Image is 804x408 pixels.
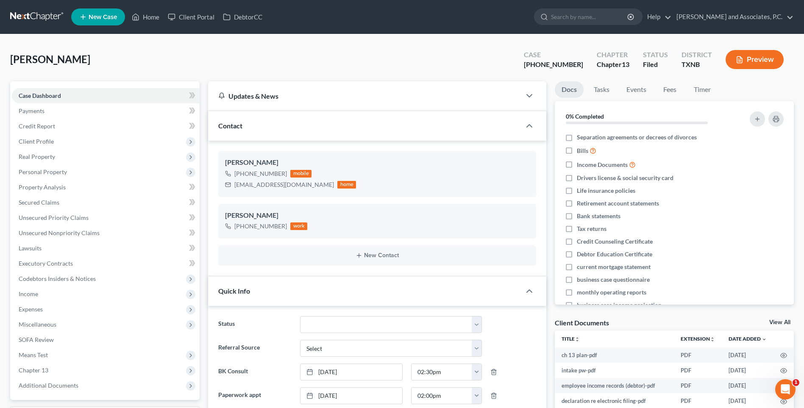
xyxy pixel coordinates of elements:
[12,88,200,103] a: Case Dashboard
[337,181,356,189] div: home
[524,50,583,60] div: Case
[577,186,635,195] span: Life insurance policies
[19,168,67,175] span: Personal Property
[19,260,73,267] span: Executory Contracts
[577,147,588,155] span: Bills
[597,60,629,69] div: Chapter
[12,225,200,241] a: Unsecured Nonpriority Claims
[164,9,219,25] a: Client Portal
[19,229,100,236] span: Unsecured Nonpriority Claims
[577,225,606,233] span: Tax returns
[577,263,651,271] span: current mortgage statement
[19,275,96,282] span: Codebtors Insiders & Notices
[218,92,511,100] div: Updates & News
[19,153,55,160] span: Real Property
[219,9,267,25] a: DebtorCC
[128,9,164,25] a: Home
[412,388,472,404] input: -- : --
[577,133,697,142] span: Separation agreements or decrees of divorces
[620,81,653,98] a: Events
[234,222,287,230] div: [PHONE_NUMBER]
[775,379,796,400] iframe: Intercom live chat
[19,107,45,114] span: Payments
[12,210,200,225] a: Unsecured Priority Claims
[674,363,722,378] td: PDF
[643,9,671,25] a: Help
[577,161,628,169] span: Income Documents
[12,332,200,347] a: SOFA Review
[12,180,200,195] a: Property Analysis
[643,60,668,69] div: Filed
[300,364,402,380] a: [DATE]
[674,378,722,393] td: PDF
[19,382,78,389] span: Additional Documents
[12,119,200,134] a: Credit Report
[562,336,580,342] a: Titleunfold_more
[710,337,715,342] i: unfold_more
[524,60,583,69] div: [PHONE_NUMBER]
[225,158,529,168] div: [PERSON_NAME]
[577,288,646,297] span: monthly operating reports
[19,183,66,191] span: Property Analysis
[19,122,55,130] span: Credit Report
[555,378,674,393] td: employee income records (debtor)-pdf
[234,169,287,178] div: [PHONE_NUMBER]
[225,252,529,259] button: New Contact
[682,60,712,69] div: TXNB
[19,321,56,328] span: Miscellaneous
[89,14,117,20] span: New Case
[597,50,629,60] div: Chapter
[722,363,773,378] td: [DATE]
[551,9,629,25] input: Search by name...
[214,340,295,357] label: Referral Source
[555,81,584,98] a: Docs
[12,103,200,119] a: Payments
[577,237,653,246] span: Credit Counseling Certificate
[587,81,616,98] a: Tasks
[19,214,89,221] span: Unsecured Priority Claims
[218,122,242,130] span: Contact
[19,244,42,252] span: Lawsuits
[234,180,334,189] div: [EMAIL_ADDRESS][DOMAIN_NAME]
[19,351,48,358] span: Means Test
[643,50,668,60] div: Status
[19,92,61,99] span: Case Dashboard
[555,347,674,363] td: ch 13 plan-pdf
[577,199,659,208] span: Retirement account statements
[793,379,799,386] span: 1
[214,364,295,380] label: BK Consult
[19,366,48,374] span: Chapter 13
[214,316,295,333] label: Status
[19,336,54,343] span: SOFA Review
[722,347,773,363] td: [DATE]
[10,53,90,65] span: [PERSON_NAME]
[300,388,402,404] a: [DATE]
[577,301,662,309] span: business case income projection
[566,113,604,120] strong: 0% Completed
[622,60,629,68] span: 13
[575,337,580,342] i: unfold_more
[722,378,773,393] td: [DATE]
[555,318,609,327] div: Client Documents
[218,287,250,295] span: Quick Info
[214,387,295,404] label: Paperwork appt
[682,50,712,60] div: District
[762,337,767,342] i: expand_more
[12,241,200,256] a: Lawsuits
[555,363,674,378] td: intake pw-pdf
[12,256,200,271] a: Executory Contracts
[577,174,673,182] span: Drivers license & social security card
[19,199,59,206] span: Secured Claims
[19,290,38,297] span: Income
[290,222,307,230] div: work
[681,336,715,342] a: Extensionunfold_more
[726,50,784,69] button: Preview
[674,347,722,363] td: PDF
[687,81,718,98] a: Timer
[657,81,684,98] a: Fees
[290,170,312,178] div: mobile
[19,138,54,145] span: Client Profile
[577,275,650,284] span: business case questionnaire
[769,319,790,325] a: View All
[225,211,529,221] div: [PERSON_NAME]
